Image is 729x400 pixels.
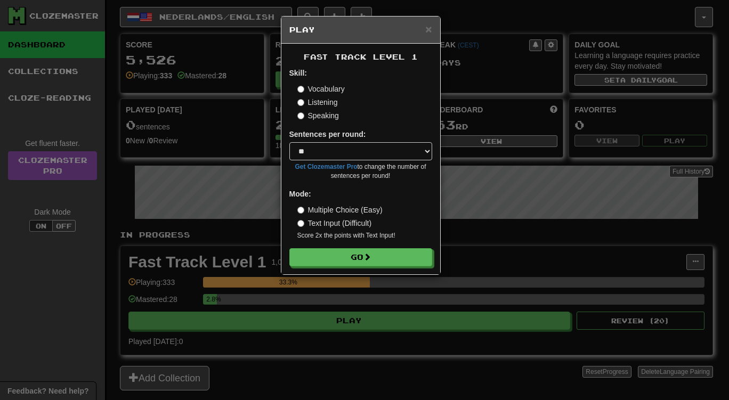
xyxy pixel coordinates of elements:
label: Vocabulary [297,84,345,94]
small: to change the number of sentences per round! [289,162,432,181]
small: Score 2x the points with Text Input ! [297,231,432,240]
a: Get Clozemaster Pro [295,163,358,170]
input: Speaking [297,112,304,119]
label: Listening [297,97,338,108]
strong: Mode: [289,190,311,198]
span: × [425,23,432,35]
strong: Skill: [289,69,307,77]
label: Multiple Choice (Easy) [297,205,383,215]
label: Text Input (Difficult) [297,218,372,228]
button: Go [289,248,432,266]
button: Close [425,23,432,35]
span: Fast Track Level 1 [304,52,418,61]
input: Text Input (Difficult) [297,220,304,227]
input: Multiple Choice (Easy) [297,207,304,214]
input: Vocabulary [297,86,304,93]
label: Sentences per round: [289,129,366,140]
label: Speaking [297,110,339,121]
input: Listening [297,99,304,106]
h5: Play [289,25,432,35]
